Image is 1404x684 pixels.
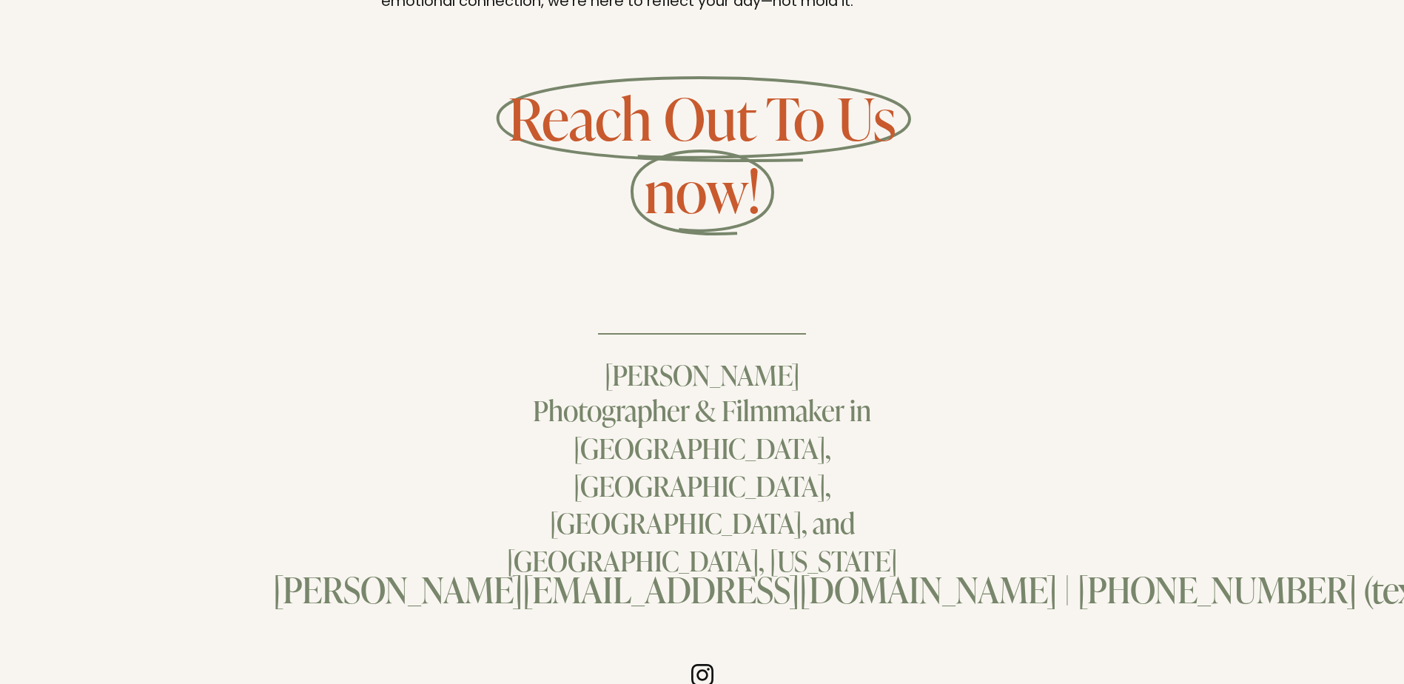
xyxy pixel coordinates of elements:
[489,392,914,580] h4: Photographer & Filmmaker in [GEOGRAPHIC_DATA], [GEOGRAPHIC_DATA], [GEOGRAPHIC_DATA], and [GEOGRAP...
[508,78,896,229] a: Reach Out To Us now!
[56,356,1348,394] h4: [PERSON_NAME]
